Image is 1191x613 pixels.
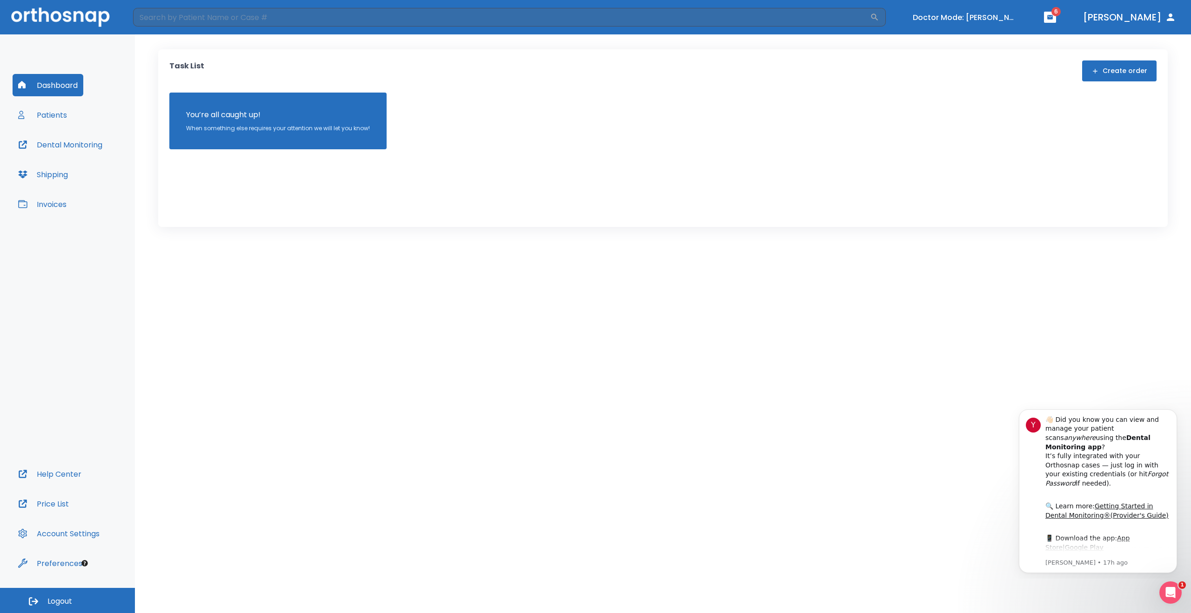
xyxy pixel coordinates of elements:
[13,74,83,96] button: Dashboard
[13,163,74,186] button: Shipping
[40,158,165,166] p: Message from Yan, sent 17h ago
[13,493,74,515] button: Price List
[186,124,370,133] p: When something else requires your attention we will let you know!
[909,10,1021,25] button: Doctor Mode: [PERSON_NAME]
[13,133,108,156] button: Dental Monitoring
[133,8,870,27] input: Search by Patient Name or Case #
[11,7,110,27] img: Orthosnap
[1159,581,1182,604] iframe: Intercom live chat
[47,596,72,606] span: Logout
[1079,9,1180,26] button: [PERSON_NAME]
[13,522,105,545] button: Account Settings
[169,60,204,81] p: Task List
[1082,60,1157,81] button: Create order
[40,133,125,150] a: App Store
[13,552,88,574] button: Preferences
[1005,401,1191,579] iframe: Intercom notifications message
[13,193,72,215] button: Invoices
[13,104,73,126] button: Patients
[186,109,370,120] p: You’re all caught up!
[80,559,89,567] div: Tooltip anchor
[1178,581,1186,589] span: 1
[60,143,99,150] a: Google Play
[13,463,87,485] button: Help Center
[1051,7,1061,16] span: 6
[40,133,165,179] div: 📱 Download the app: | ​ Let us know if you need help getting started!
